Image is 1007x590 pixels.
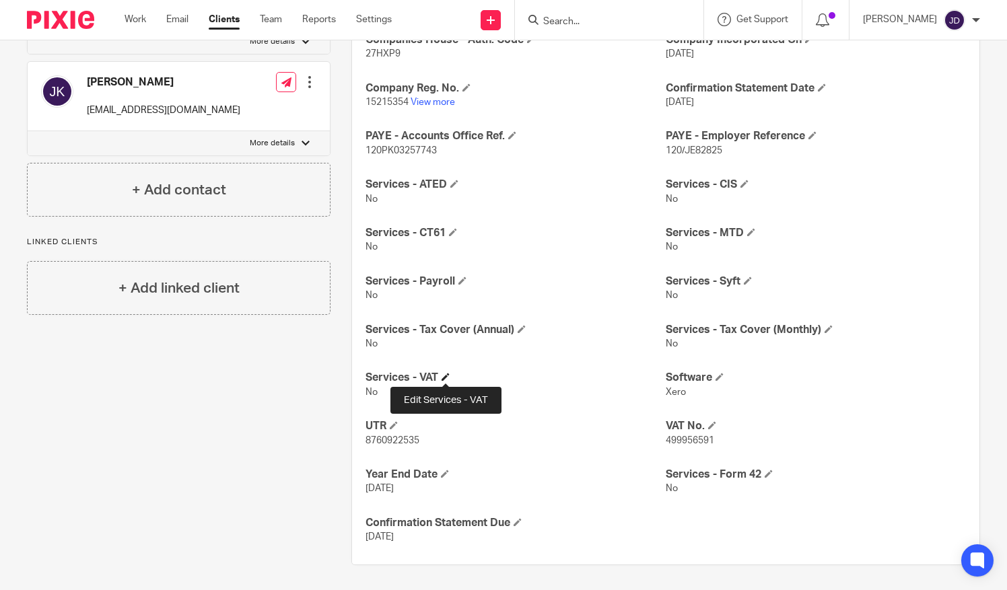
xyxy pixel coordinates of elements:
h4: PAYE - Accounts Office Ref. [366,129,666,143]
span: 27HXP9 [366,49,401,59]
p: Linked clients [27,237,331,248]
h4: [PERSON_NAME] [87,75,240,89]
span: No [366,339,378,348]
span: No [366,291,378,300]
h4: + Add contact [132,180,226,200]
h4: Confirmation Statement Due [366,516,666,530]
h4: Services - Tax Cover (Monthly) [666,323,966,337]
span: 15215354 [366,98,409,107]
h4: Services - Form 42 [666,468,966,482]
a: Clients [209,13,240,26]
h4: Services - CIS [666,178,966,192]
h4: UTR [366,419,666,433]
h4: + Add linked client [118,278,240,299]
a: View more [411,98,455,107]
h4: Services - MTD [666,226,966,240]
span: No [366,388,378,397]
span: No [366,194,378,204]
h4: Services - Syft [666,274,966,289]
span: [DATE] [666,98,694,107]
span: [DATE] [366,532,394,542]
a: Email [166,13,188,26]
h4: Confirmation Statement Date [666,81,966,96]
span: 499956591 [666,436,714,445]
span: 120PK03257743 [366,146,437,155]
h4: Services - ATED [366,178,666,192]
span: No [366,242,378,252]
span: No [666,484,678,493]
img: Pixie [27,11,94,29]
h4: Services - Payroll [366,274,666,289]
span: 8760922535 [366,436,419,445]
span: [DATE] [366,484,394,493]
span: 120/JE82825 [666,146,722,155]
h4: Company Reg. No. [366,81,666,96]
span: Get Support [736,15,788,24]
h4: PAYE - Employer Reference [666,129,966,143]
a: Team [260,13,282,26]
h4: Services - CT61 [366,226,666,240]
h4: Software [666,371,966,385]
p: More details [250,36,295,47]
p: [EMAIL_ADDRESS][DOMAIN_NAME] [87,104,240,117]
input: Search [542,16,663,28]
a: Work [125,13,146,26]
h4: VAT No. [666,419,966,433]
a: Settings [356,13,392,26]
h4: Year End Date [366,468,666,482]
span: No [666,339,678,348]
p: [PERSON_NAME] [863,13,937,26]
img: svg%3E [944,9,965,31]
h4: Services - VAT [366,371,666,385]
a: Reports [302,13,336,26]
span: No [666,194,678,204]
h4: Services - Tax Cover (Annual) [366,323,666,337]
img: svg%3E [41,75,73,108]
p: More details [250,138,295,149]
span: [DATE] [666,49,694,59]
span: Xero [666,388,686,397]
span: No [666,242,678,252]
span: No [666,291,678,300]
